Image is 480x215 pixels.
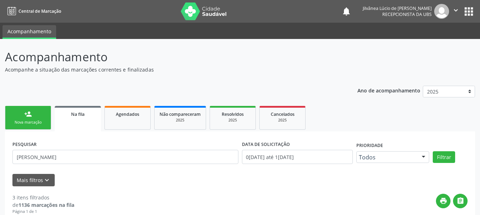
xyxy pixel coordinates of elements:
a: Central de Marcação [5,5,61,17]
div: de [12,201,74,209]
input: Selecione um intervalo [242,150,353,164]
span: Na fila [71,111,85,117]
div: Nova marcação [10,120,46,125]
label: PESQUISAR [12,139,37,150]
strong: 1136 marcações na fila [18,202,74,208]
i: print [439,197,447,205]
div: 2025 [215,118,250,123]
div: 2025 [160,118,201,123]
button: apps [463,5,475,18]
a: Acompanhamento [2,25,56,39]
input: Nome, CNS [12,150,238,164]
button: print [436,194,451,208]
button: notifications [341,6,351,16]
div: Jilvânea Lúcio de [PERSON_NAME] [363,5,432,11]
div: 2025 [265,118,300,123]
i: keyboard_arrow_down [43,176,51,184]
label: DATA DE SOLICITAÇÃO [242,139,290,150]
div: 3 itens filtrados [12,194,74,201]
span: Central de Marcação [18,8,61,14]
button:  [449,4,463,19]
span: Não compareceram [160,111,201,117]
img: img [434,4,449,19]
p: Ano de acompanhamento [357,86,420,95]
i:  [457,197,464,205]
label: Prioridade [356,140,383,151]
span: Cancelados [271,111,295,117]
span: Recepcionista da UBS [382,11,432,17]
button:  [453,194,468,208]
p: Acompanhe a situação das marcações correntes e finalizadas [5,66,334,73]
button: Mais filtroskeyboard_arrow_down [12,174,55,186]
i:  [452,6,460,14]
span: Resolvidos [222,111,244,117]
div: person_add [24,110,32,118]
span: Agendados [116,111,139,117]
p: Acompanhamento [5,48,334,66]
span: Todos [359,154,415,161]
button: Filtrar [433,151,455,163]
div: Página 1 de 1 [12,209,74,215]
